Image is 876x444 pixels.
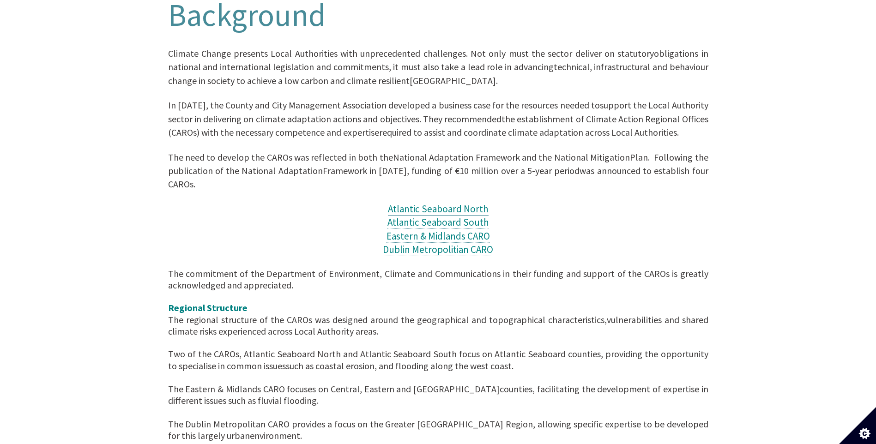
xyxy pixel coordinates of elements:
span: Two of the CAROs, Atlantic Seaboard North and Atlantic Seaboard South focus on Atlantic Seaboard ... [168,348,708,371]
span: vulnerabilities and shared climate risks experienced across Local Authority areas. [168,314,708,337]
span: Framework in [DATE], funding of €10 million over a 5-year period [323,165,580,176]
span: support the Local Authority sector in delivering on climate adaptation actions and objectives. Th... [168,99,708,124]
span: The regional structure of the CAROs was designed around the geographical and topographical charac... [168,314,607,325]
strong: Regional Structure [168,302,248,313]
a: Atlantic Seaboard South [387,216,489,229]
span: National Adaptation Framework and the National Mitigation [393,151,630,163]
a: Eastern & Midlands CARO [387,230,490,243]
span: The commitment of the Department of Environment, Climate and Communications in their funding and ... [168,268,708,291]
span: provides a focus on the Greater [GEOGRAPHIC_DATA] Region, allowing specific expertise to be devel... [168,418,708,441]
span: ​ [168,54,708,85]
span: environment. [250,430,302,441]
a: Atlantic Seaboard North [388,203,489,216]
span: Eastern & Midlands CARO [387,230,490,242]
span: required to assist and coordinate climate adaptation across Local Authorities. [379,126,679,138]
span: The need to develop the CAROs was reflected in both the [168,151,393,163]
a: Dublin Metropolitian CARO [383,243,493,256]
button: Set cookie preferences [839,407,876,444]
span: Plan. Following the publication of the National Adaptation [168,151,708,176]
span: Climate Change presents Local Authorities with unprecedented challenges. Not only must the sector... [168,48,654,59]
span: technical, infrastructural and behaviour change in society to achieve a low carbon and climate re... [168,61,708,86]
span: such as coastal erosion, and flooding along the west coast. The Eastern & Midlands CARO focuses o... [168,360,514,395]
span: Atlantic Seaboard North [388,203,489,215]
span: [GEOGRAPHIC_DATA]. [410,75,498,86]
span: In [DATE], the County and City Management Association developed a business case for the resources... [168,99,600,111]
